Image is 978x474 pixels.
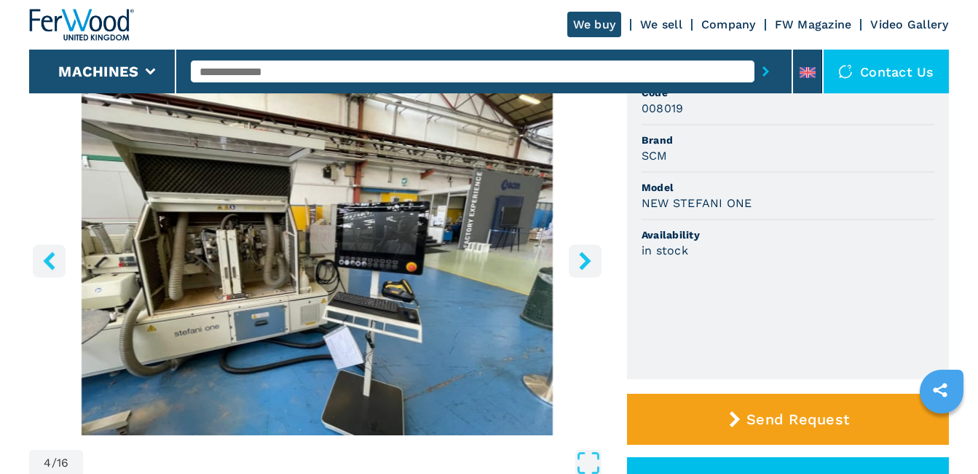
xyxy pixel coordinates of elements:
[642,228,934,242] span: Availability
[58,63,138,80] button: Machines
[701,18,756,31] a: Company
[916,408,967,463] iframe: Chat
[642,100,684,117] h3: 008019
[642,133,934,147] span: Brand
[44,457,51,469] span: 4
[642,195,752,211] h3: NEW STEFANI ONE
[29,82,605,435] div: Go to Slide 4
[824,50,949,93] div: Contact us
[627,394,949,445] button: Send Request
[870,18,948,31] a: Video Gallery
[29,9,134,41] img: Ferwood
[775,18,852,31] a: FW Magazine
[640,18,682,31] a: We sell
[567,12,622,37] a: We buy
[33,244,66,277] button: left-button
[642,180,934,195] span: Model
[52,457,57,469] span: /
[642,242,688,259] h3: in stock
[746,411,849,428] span: Send Request
[642,147,668,164] h3: SCM
[57,457,69,469] span: 16
[29,82,605,435] img: Single Sided Edgebanders SCM NEW STEFANI ONE
[922,372,958,408] a: sharethis
[838,64,853,79] img: Contact us
[754,55,777,88] button: submit-button
[569,244,602,277] button: right-button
